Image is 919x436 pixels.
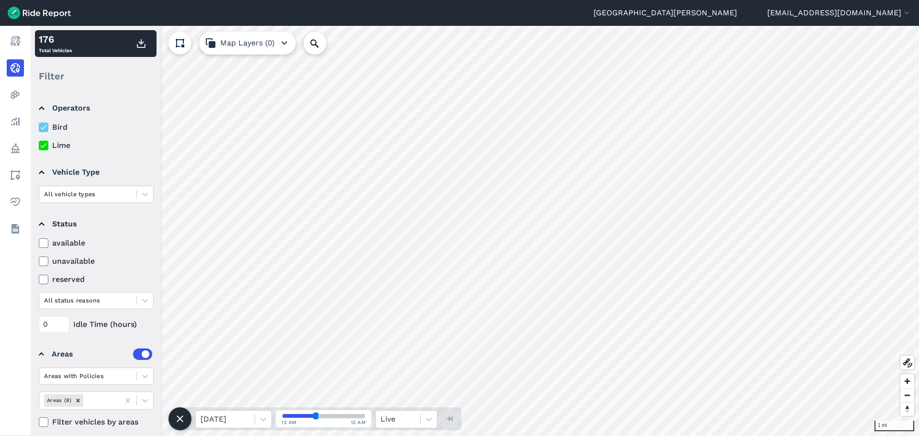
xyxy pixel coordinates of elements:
div: 1 mi [874,421,914,431]
a: Policy [7,140,24,157]
summary: Areas [39,341,152,368]
span: 12 AM [281,419,297,426]
a: Areas [7,167,24,184]
span: 12 AM [351,419,366,426]
img: Ride Report [8,7,71,19]
button: Zoom out [900,388,914,402]
button: Reset bearing to north [900,402,914,416]
label: Lime [39,140,154,151]
a: Report [7,33,24,50]
label: reserved [39,274,154,285]
label: unavailable [39,256,154,267]
div: Areas (8) [44,394,73,406]
summary: Operators [39,95,152,122]
label: Filter vehicles by areas [39,416,154,428]
a: Heatmaps [7,86,24,103]
div: Areas [52,348,152,360]
summary: Vehicle Type [39,159,152,186]
button: Map Layers (0) [199,32,296,55]
button: Zoom in [900,374,914,388]
a: Analyze [7,113,24,130]
input: Search Location or Vehicles [303,32,342,55]
div: 176 [39,32,72,46]
a: Datasets [7,220,24,237]
label: Bird [39,122,154,133]
div: Idle Time (hours) [39,316,154,333]
canvas: Map [31,26,919,436]
div: Filter [35,61,157,91]
a: Health [7,193,24,211]
label: available [39,237,154,249]
a: Realtime [7,59,24,77]
button: [EMAIL_ADDRESS][DOMAIN_NAME] [767,7,911,19]
div: Total Vehicles [39,32,72,55]
a: [GEOGRAPHIC_DATA][PERSON_NAME] [594,7,737,19]
summary: Status [39,211,152,237]
div: Remove Areas (8) [73,394,83,406]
